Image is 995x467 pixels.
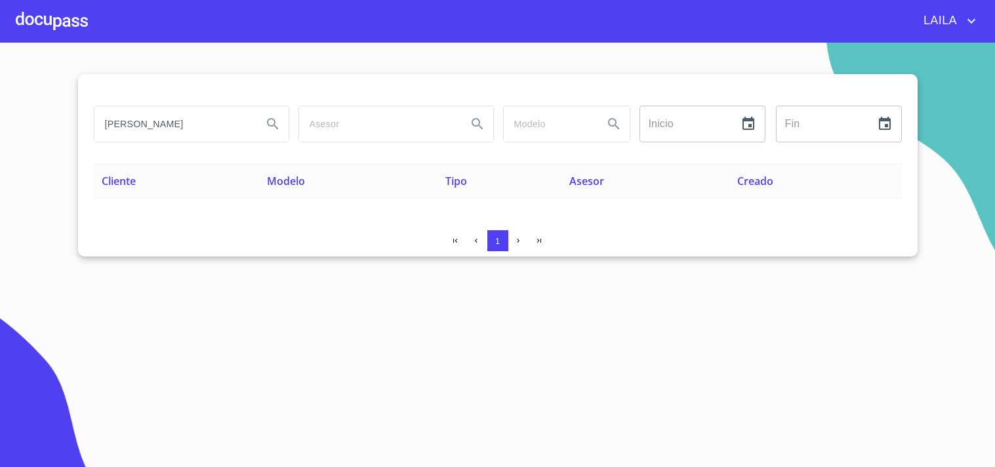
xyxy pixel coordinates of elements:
[569,174,604,188] span: Asesor
[299,106,457,142] input: search
[257,108,289,140] button: Search
[267,174,305,188] span: Modelo
[94,106,252,142] input: search
[737,174,773,188] span: Creado
[495,236,500,246] span: 1
[487,230,508,251] button: 1
[462,108,493,140] button: Search
[504,106,593,142] input: search
[914,10,979,31] button: account of current user
[914,10,964,31] span: LAILA
[102,174,136,188] span: Cliente
[598,108,630,140] button: Search
[445,174,467,188] span: Tipo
